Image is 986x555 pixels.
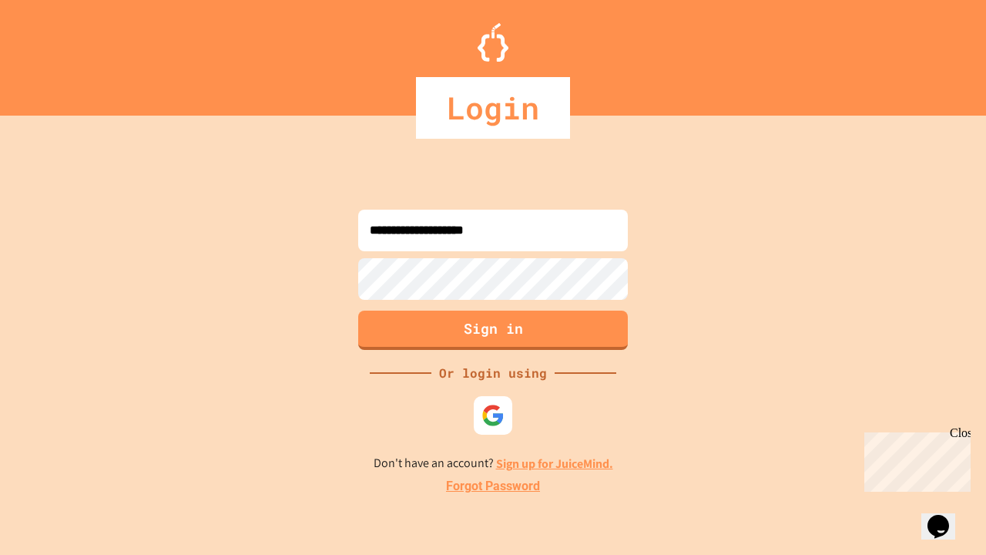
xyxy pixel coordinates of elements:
img: Logo.svg [478,23,508,62]
iframe: chat widget [858,426,971,492]
div: Login [416,77,570,139]
button: Sign in [358,311,628,350]
p: Don't have an account? [374,454,613,473]
img: google-icon.svg [481,404,505,427]
iframe: chat widget [921,493,971,540]
a: Forgot Password [446,477,540,496]
div: Or login using [431,364,555,382]
a: Sign up for JuiceMind. [496,456,613,472]
div: Chat with us now!Close [6,6,106,98]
